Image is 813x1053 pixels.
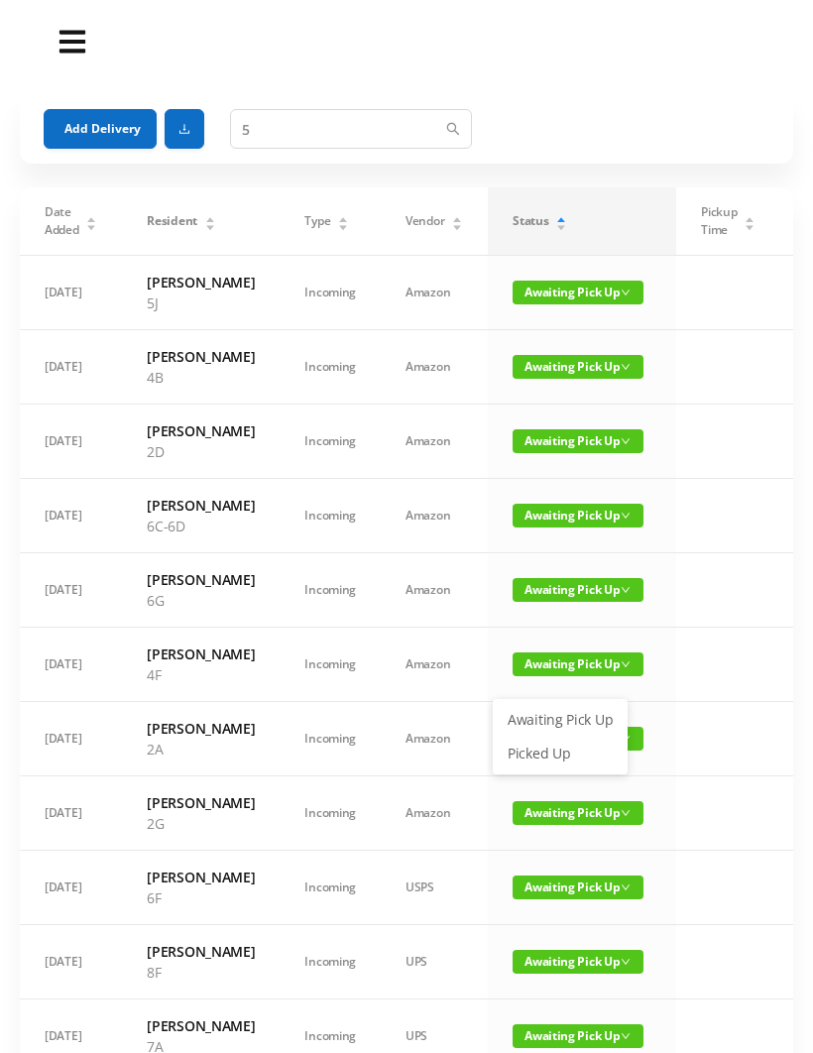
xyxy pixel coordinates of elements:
[555,214,567,226] div: Sort
[204,222,215,228] i: icon: caret-down
[513,355,643,379] span: Awaiting Pick Up
[20,925,122,999] td: [DATE]
[20,851,122,925] td: [DATE]
[147,569,255,590] h6: [PERSON_NAME]
[513,578,643,602] span: Awaiting Pick Up
[147,887,255,908] p: 6F
[280,851,381,925] td: Incoming
[280,330,381,405] td: Incoming
[147,941,255,962] h6: [PERSON_NAME]
[280,628,381,702] td: Incoming
[381,702,488,776] td: Amazon
[621,882,631,892] i: icon: down
[280,479,381,553] td: Incoming
[381,553,488,628] td: Amazon
[621,436,631,446] i: icon: down
[304,212,330,230] span: Type
[621,808,631,818] i: icon: down
[147,739,255,760] p: 2A
[513,281,643,304] span: Awaiting Pick Up
[513,1024,643,1048] span: Awaiting Pick Up
[556,214,567,220] i: icon: caret-up
[381,405,488,479] td: Amazon
[44,109,157,149] button: Add Delivery
[230,109,472,149] input: Search for delivery...
[147,495,255,516] h6: [PERSON_NAME]
[446,122,460,136] i: icon: search
[745,214,755,220] i: icon: caret-up
[147,792,255,813] h6: [PERSON_NAME]
[20,628,122,702] td: [DATE]
[513,504,643,527] span: Awaiting Pick Up
[147,962,255,983] p: 8F
[147,367,255,388] p: 4B
[147,813,255,834] p: 2G
[381,330,488,405] td: Amazon
[147,516,255,536] p: 6C-6D
[381,479,488,553] td: Amazon
[513,801,643,825] span: Awaiting Pick Up
[452,214,463,220] i: icon: caret-up
[701,203,737,239] span: Pickup Time
[338,222,349,228] i: icon: caret-down
[147,212,197,230] span: Resident
[381,256,488,330] td: Amazon
[85,214,97,226] div: Sort
[280,405,381,479] td: Incoming
[280,925,381,999] td: Incoming
[280,776,381,851] td: Incoming
[204,214,215,220] i: icon: caret-up
[621,1031,631,1041] i: icon: down
[45,203,79,239] span: Date Added
[621,659,631,669] i: icon: down
[337,214,349,226] div: Sort
[745,222,755,228] i: icon: caret-down
[204,214,216,226] div: Sort
[556,222,567,228] i: icon: caret-down
[20,405,122,479] td: [DATE]
[147,272,255,292] h6: [PERSON_NAME]
[147,590,255,611] p: 6G
[147,867,255,887] h6: [PERSON_NAME]
[496,704,625,736] a: Awaiting Pick Up
[621,585,631,595] i: icon: down
[513,876,643,899] span: Awaiting Pick Up
[86,214,97,220] i: icon: caret-up
[20,776,122,851] td: [DATE]
[381,851,488,925] td: USPS
[744,214,755,226] div: Sort
[406,212,444,230] span: Vendor
[381,925,488,999] td: UPS
[621,957,631,967] i: icon: down
[621,511,631,521] i: icon: down
[280,256,381,330] td: Incoming
[451,214,463,226] div: Sort
[20,256,122,330] td: [DATE]
[86,222,97,228] i: icon: caret-down
[381,776,488,851] td: Amazon
[513,212,548,230] span: Status
[20,702,122,776] td: [DATE]
[496,738,625,769] a: Picked Up
[338,214,349,220] i: icon: caret-up
[147,441,255,462] p: 2D
[147,1015,255,1036] h6: [PERSON_NAME]
[513,950,643,974] span: Awaiting Pick Up
[381,628,488,702] td: Amazon
[20,479,122,553] td: [DATE]
[513,652,643,676] span: Awaiting Pick Up
[280,553,381,628] td: Incoming
[147,664,255,685] p: 4F
[513,429,643,453] span: Awaiting Pick Up
[20,330,122,405] td: [DATE]
[147,292,255,313] p: 5J
[452,222,463,228] i: icon: caret-down
[621,288,631,297] i: icon: down
[147,643,255,664] h6: [PERSON_NAME]
[165,109,204,149] button: icon: download
[280,702,381,776] td: Incoming
[621,362,631,372] i: icon: down
[20,553,122,628] td: [DATE]
[147,420,255,441] h6: [PERSON_NAME]
[147,346,255,367] h6: [PERSON_NAME]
